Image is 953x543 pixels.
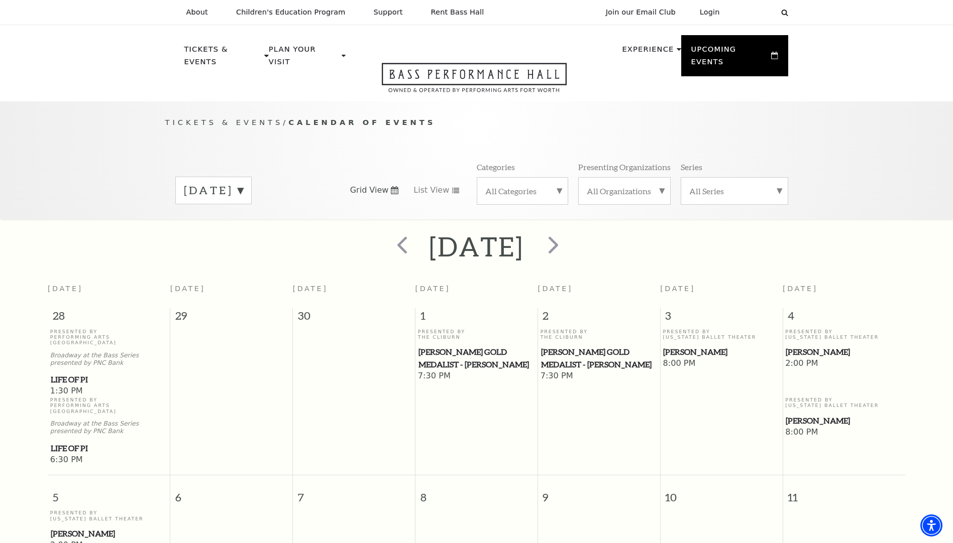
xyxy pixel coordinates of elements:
span: 8:00 PM [785,427,903,438]
a: Life of Pi [50,442,168,455]
p: Children's Education Program [236,8,346,17]
span: [PERSON_NAME] Gold Medalist - [PERSON_NAME] [418,346,535,370]
a: Peter Pan [50,527,168,540]
p: Upcoming Events [691,43,769,74]
span: 28 [48,308,170,328]
span: 8:00 PM [663,358,780,369]
p: Presented By [US_STATE] Ballet Theater [785,397,903,409]
button: next [534,229,570,264]
p: Presented By [US_STATE] Ballet Theater [785,329,903,340]
a: Peter Pan [663,346,780,358]
span: 7:30 PM [541,371,658,382]
span: 1 [415,308,538,328]
span: 30 [293,308,415,328]
span: 8 [415,475,538,510]
a: Open this option [346,63,603,101]
p: About [186,8,208,17]
a: Life of Pi [50,373,168,386]
span: [PERSON_NAME] [786,415,902,427]
span: Tickets & Events [165,118,283,126]
div: Accessibility Menu [920,514,942,536]
a: Cliburn Gold Medalist - Aristo Sham [418,346,535,370]
span: [DATE] [293,285,328,293]
p: Broadway at the Bass Series presented by PNC Bank [50,420,168,435]
a: Peter Pan [785,346,903,358]
span: 3 [661,308,783,328]
span: 29 [170,308,292,328]
p: Experience [622,43,674,61]
span: 11 [783,475,905,510]
a: Peter Pan [785,415,903,427]
a: Cliburn Gold Medalist - Aristo Sham [541,346,658,370]
span: 10 [661,475,783,510]
span: 2 [538,308,660,328]
select: Select: [736,8,772,17]
p: Presented By [US_STATE] Ballet Theater [663,329,780,340]
p: Broadway at the Bass Series presented by PNC Bank [50,352,168,367]
span: 4 [783,308,905,328]
p: Presented By [US_STATE] Ballet Theater [50,510,168,521]
span: 5 [48,475,170,510]
label: All Categories [485,186,560,196]
span: Life of Pi [51,442,167,455]
p: Plan Your Visit [269,43,339,74]
button: prev [383,229,419,264]
p: Tickets & Events [184,43,262,74]
span: [PERSON_NAME] [51,527,167,540]
span: [PERSON_NAME] [786,346,902,358]
span: 9 [538,475,660,510]
span: 6 [170,475,292,510]
span: 7:30 PM [418,371,535,382]
span: 2:00 PM [785,358,903,369]
p: / [165,116,788,129]
span: Life of Pi [51,373,167,386]
span: [DATE] [170,285,205,293]
p: Rent Bass Hall [431,8,484,17]
label: All Series [689,186,780,196]
span: [DATE] [415,285,451,293]
span: [DATE] [48,285,83,293]
span: List View [413,185,449,196]
p: Presented By Performing Arts [GEOGRAPHIC_DATA] [50,329,168,346]
p: Presented By Performing Arts [GEOGRAPHIC_DATA] [50,397,168,414]
p: Presented By The Cliburn [418,329,535,340]
span: 7 [293,475,415,510]
span: Grid View [350,185,389,196]
p: Series [681,162,702,172]
p: Presented By The Cliburn [541,329,658,340]
label: [DATE] [184,183,243,198]
span: [DATE] [783,285,818,293]
span: [PERSON_NAME] Gold Medalist - [PERSON_NAME] [541,346,657,370]
span: [DATE] [538,285,573,293]
p: Categories [477,162,515,172]
span: [PERSON_NAME] [663,346,779,358]
span: [DATE] [660,285,695,293]
p: Support [374,8,403,17]
span: Calendar of Events [288,118,436,126]
label: All Organizations [587,186,662,196]
p: Presenting Organizations [578,162,671,172]
span: 6:30 PM [50,455,168,466]
h2: [DATE] [429,230,524,262]
span: 1:30 PM [50,386,168,397]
